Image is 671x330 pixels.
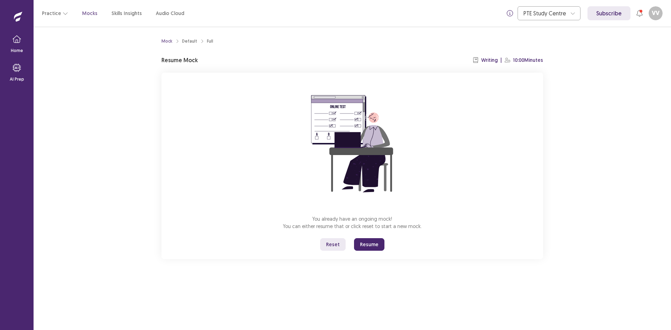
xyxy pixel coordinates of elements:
p: AI Prep [10,76,24,82]
a: Mocks [82,10,98,17]
a: Mock [161,38,172,44]
img: attend-mock [289,81,415,207]
a: Audio Cloud [156,10,184,17]
div: Full [207,38,213,44]
div: PTE Study Centre [524,7,567,20]
button: Resume [354,238,384,251]
p: Resume Mock [161,56,198,64]
button: info [504,7,516,20]
a: Subscribe [587,6,630,20]
nav: breadcrumb [161,38,213,44]
button: Practice [42,7,68,20]
button: Reset [320,238,346,251]
p: | [500,57,502,64]
div: Default [182,38,197,44]
a: Skills Insights [111,10,142,17]
button: VV [649,6,663,20]
p: 10:00 Minutes [513,57,543,64]
p: Home [11,47,23,54]
p: Writing [481,57,498,64]
p: You already have an ongoing mock! You can either resume that or click reset to start a new mock. [283,215,422,230]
